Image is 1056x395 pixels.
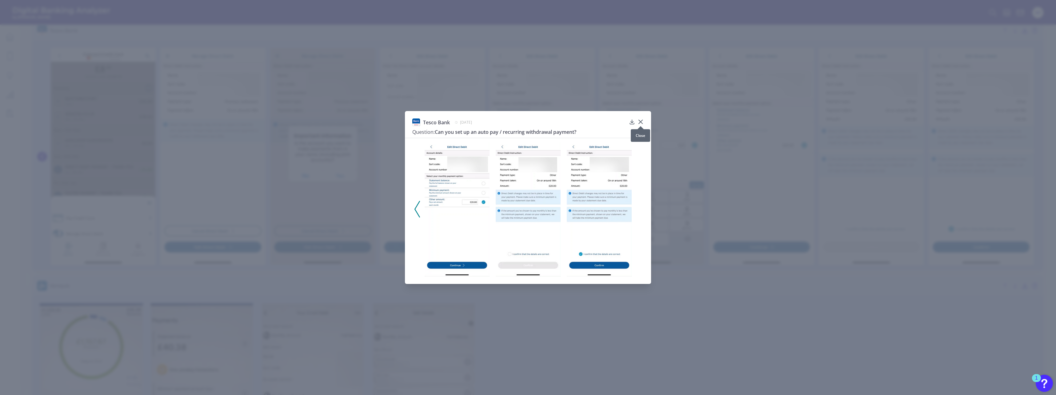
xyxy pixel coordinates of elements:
[460,120,472,125] span: [DATE]
[1035,378,1038,386] div: 1
[412,129,626,135] h3: Can you set up an auto pay / recurring withdrawal payment?
[412,129,435,135] span: Question:
[423,119,450,126] span: Tesco Bank
[631,129,650,142] div: Close
[1036,375,1053,392] button: Open Resource Center, 1 new notification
